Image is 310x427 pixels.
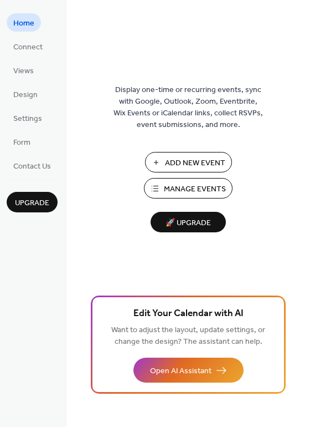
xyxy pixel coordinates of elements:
[7,156,58,175] a: Contact Us
[13,113,42,125] span: Settings
[7,61,40,79] a: Views
[144,178,232,199] button: Manage Events
[133,306,244,322] span: Edit Your Calendar with AI
[150,365,211,377] span: Open AI Assistant
[13,42,43,53] span: Connect
[7,85,44,103] a: Design
[13,65,34,77] span: Views
[7,133,37,151] a: Form
[111,323,265,349] span: Want to adjust the layout, update settings, or change the design? The assistant can help.
[133,358,244,383] button: Open AI Assistant
[13,89,38,101] span: Design
[113,84,263,131] span: Display one-time or recurring events, sync with Google, Outlook, Zoom, Eventbrite, Wix Events or ...
[165,157,225,169] span: Add New Event
[7,13,41,32] a: Home
[13,18,34,29] span: Home
[157,216,219,231] span: 🚀 Upgrade
[15,197,49,209] span: Upgrade
[151,212,226,232] button: 🚀 Upgrade
[145,152,232,172] button: Add New Event
[164,184,226,195] span: Manage Events
[7,37,49,55] a: Connect
[7,192,58,212] button: Upgrade
[13,137,30,149] span: Form
[13,161,51,172] span: Contact Us
[7,109,49,127] a: Settings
